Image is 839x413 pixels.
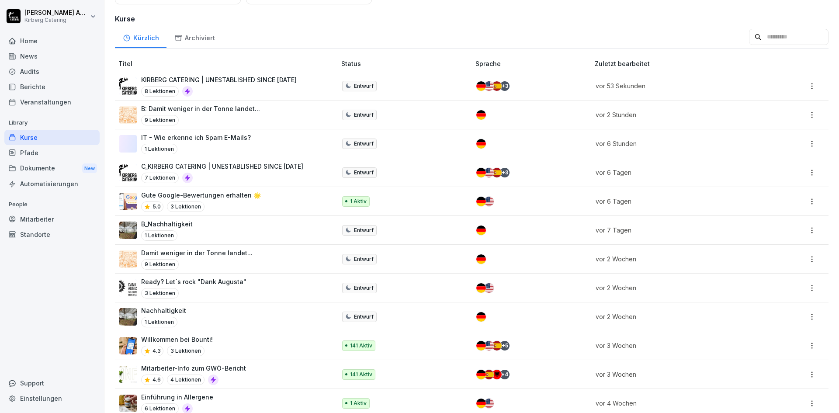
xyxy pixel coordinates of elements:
p: Kirberg Catering [24,17,88,23]
p: Entwurf [354,313,374,321]
img: de.svg [476,168,486,177]
img: es.svg [484,370,494,379]
p: vor 7 Tagen [596,226,758,235]
p: Zuletzt bearbeitet [595,59,769,68]
div: + 3 [500,81,510,91]
img: u3v3eqhkuuud6np3p74ep1u4.png [119,308,137,326]
p: Entwurf [354,226,374,234]
img: gkdm3ptpht20x3z55lxtzsov.png [119,279,137,297]
p: 4.6 [153,376,161,384]
a: Home [4,33,100,49]
a: Einstellungen [4,391,100,406]
a: Automatisierungen [4,176,100,191]
p: 1 Lektionen [141,144,177,154]
p: Nachhaltigkeit [141,306,186,315]
p: 5.0 [153,203,161,211]
div: + 3 [500,168,510,177]
p: 1 Lektionen [141,230,177,241]
a: News [4,49,100,64]
a: Kurse [4,130,100,145]
img: es.svg [492,81,502,91]
p: KIRBERG CATERING | UNESTABLISHED SINCE [DATE] [141,75,297,84]
img: de.svg [476,81,486,91]
p: Entwurf [354,111,374,119]
p: [PERSON_NAME] Adamy [24,9,88,17]
h3: Kurse [115,14,829,24]
img: de.svg [476,254,486,264]
a: Pfade [4,145,100,160]
img: us.svg [484,283,494,293]
p: Willkommen bei Bounti! [141,335,213,344]
p: vor 2 Wochen [596,312,758,321]
p: vor 4 Wochen [596,399,758,408]
img: xslxr8u7rrrmmaywqbbmupvx.png [119,250,137,268]
p: Library [4,116,100,130]
a: Archiviert [166,26,222,48]
img: de.svg [476,341,486,351]
p: vor 6 Stunden [596,139,758,148]
img: iwscqm9zjbdjlq9atufjsuwv.png [119,193,137,210]
img: us.svg [484,81,494,91]
p: 7 Lektionen [141,173,179,183]
p: 9 Lektionen [141,259,179,270]
img: us.svg [484,341,494,351]
img: de.svg [476,110,486,120]
p: Entwurf [354,82,374,90]
a: Standorte [4,227,100,242]
p: 8 Lektionen [141,86,179,97]
img: de.svg [476,312,486,322]
p: 1 Aktiv [350,399,367,407]
div: Kürzlich [115,26,166,48]
p: Titel [118,59,338,68]
a: DokumenteNew [4,160,100,177]
p: Mitarbeiter-Info zum GWÖ-Bericht [141,364,246,373]
img: dxikevl05c274fqjcx4fmktu.png [119,395,137,412]
p: Entwurf [354,169,374,177]
img: al.svg [492,370,502,379]
a: Audits [4,64,100,79]
div: Dokumente [4,160,100,177]
p: People [4,198,100,212]
p: Entwurf [354,284,374,292]
p: vor 2 Wochen [596,283,758,292]
div: + 5 [500,341,510,351]
a: Mitarbeiter [4,212,100,227]
p: vor 3 Wochen [596,370,758,379]
p: vor 53 Sekunden [596,81,758,90]
p: 3 Lektionen [141,288,179,298]
img: u3v3eqhkuuud6np3p74ep1u4.png [119,222,137,239]
img: xslxr8u7rrrmmaywqbbmupvx.png [119,106,137,124]
p: Gute Google-Bewertungen erhalten 🌟 [141,191,261,200]
img: es.svg [492,168,502,177]
div: Support [4,375,100,391]
p: B_Nachhaltigkeit [141,219,193,229]
p: Entwurf [354,140,374,148]
p: vor 6 Tagen [596,168,758,177]
p: 9 Lektionen [141,115,179,125]
img: de.svg [476,283,486,293]
img: de.svg [476,399,486,408]
img: i46egdugay6yxji09ovw546p.png [119,164,137,181]
img: es.svg [492,341,502,351]
img: us.svg [484,168,494,177]
a: Berichte [4,79,100,94]
p: Ready? Let´s rock "Dank Augusta" [141,277,246,286]
p: vor 2 Wochen [596,254,758,264]
p: Sprache [475,59,591,68]
img: xh3bnih80d1pxcetv9zsuevg.png [119,337,137,354]
p: Status [341,59,472,68]
p: 1 Aktiv [350,198,367,205]
a: Veranstaltungen [4,94,100,110]
img: us.svg [484,197,494,206]
p: 4 Lektionen [167,375,205,385]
